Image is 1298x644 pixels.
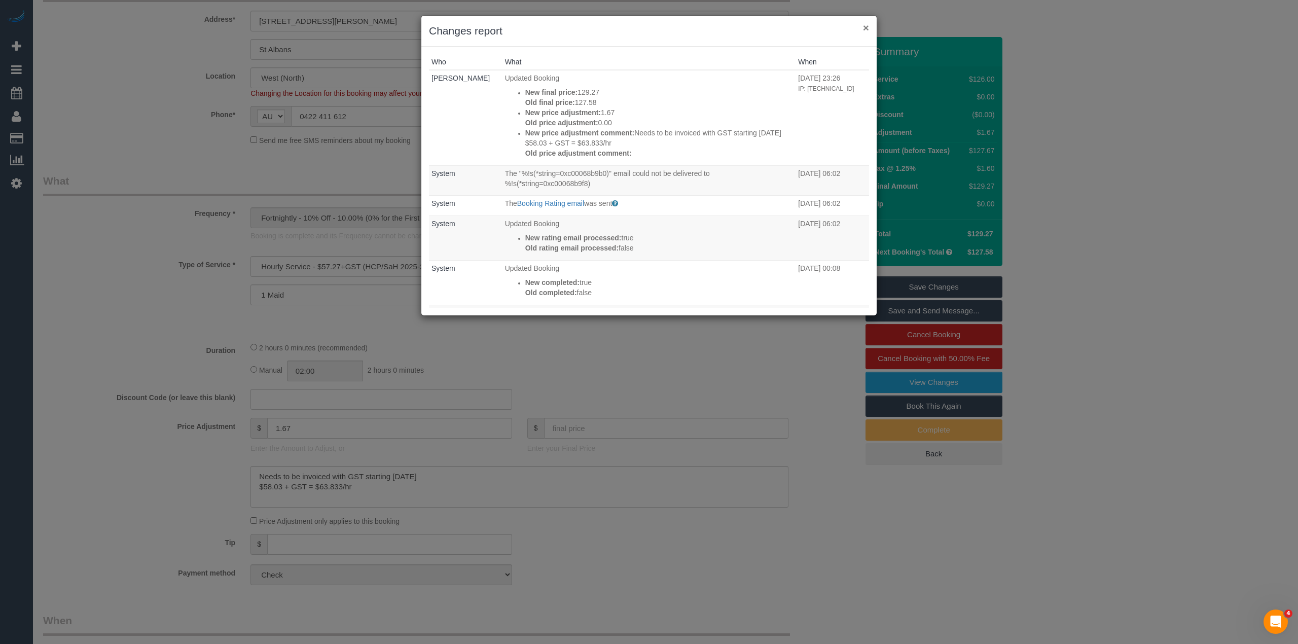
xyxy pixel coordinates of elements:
a: System [431,264,455,272]
strong: Old rating email processed: [525,244,619,252]
strong: Old price adjustment: [525,119,598,127]
strong: Old price adjustment comment: [525,149,632,157]
td: When [796,260,869,305]
p: 0.00 [525,118,794,128]
th: When [796,54,869,70]
a: Booking Rating email [517,199,584,207]
a: [PERSON_NAME] [431,74,490,82]
td: What [502,216,796,260]
iframe: Intercom live chat [1264,610,1288,634]
span: The "%!s(*string=0xc00068b9b0)" email could not be delivered to %!s(*string=0xc00068b9f8) [505,169,710,188]
span: The [505,199,517,207]
td: Who [429,216,502,260]
td: Who [429,165,502,196]
strong: Old completed: [525,289,577,297]
sui-modal: Changes report [421,16,877,315]
td: When [796,165,869,196]
p: 129.27 [525,87,794,97]
td: What [502,196,796,216]
p: false [525,243,794,253]
td: What [502,305,796,335]
button: × [863,22,869,33]
p: true [525,233,794,243]
th: What [502,54,796,70]
td: Who [429,260,502,305]
a: System [431,220,455,228]
p: false [525,288,794,298]
a: System [431,199,455,207]
td: When [796,216,869,260]
td: What [502,70,796,165]
td: When [796,196,869,216]
td: Who [429,196,502,216]
td: What [502,165,796,196]
p: Needs to be invoiced with GST starting [DATE] $58.03 + GST = $63.833/hr [525,128,794,148]
span: Updated Booking [505,264,559,272]
h3: Changes report [429,23,869,39]
p: 1.67 [525,108,794,118]
th: Who [429,54,502,70]
td: Who [429,70,502,165]
strong: New rating email processed: [525,234,622,242]
td: When [796,305,869,335]
strong: Old final price: [525,98,575,106]
p: 127.58 [525,97,794,108]
strong: New price adjustment comment: [525,129,635,137]
strong: New final price: [525,88,578,96]
td: When [796,70,869,165]
span: Updated Booking [505,74,559,82]
td: Who [429,305,502,335]
strong: New price adjustment: [525,109,601,117]
strong: New completed: [525,278,580,287]
td: What [502,260,796,305]
span: Updated Booking [505,220,559,228]
a: System [431,169,455,177]
span: was sent [584,199,612,207]
span: 4 [1284,610,1292,618]
p: true [525,277,794,288]
small: IP: [TECHNICAL_ID] [798,85,854,92]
